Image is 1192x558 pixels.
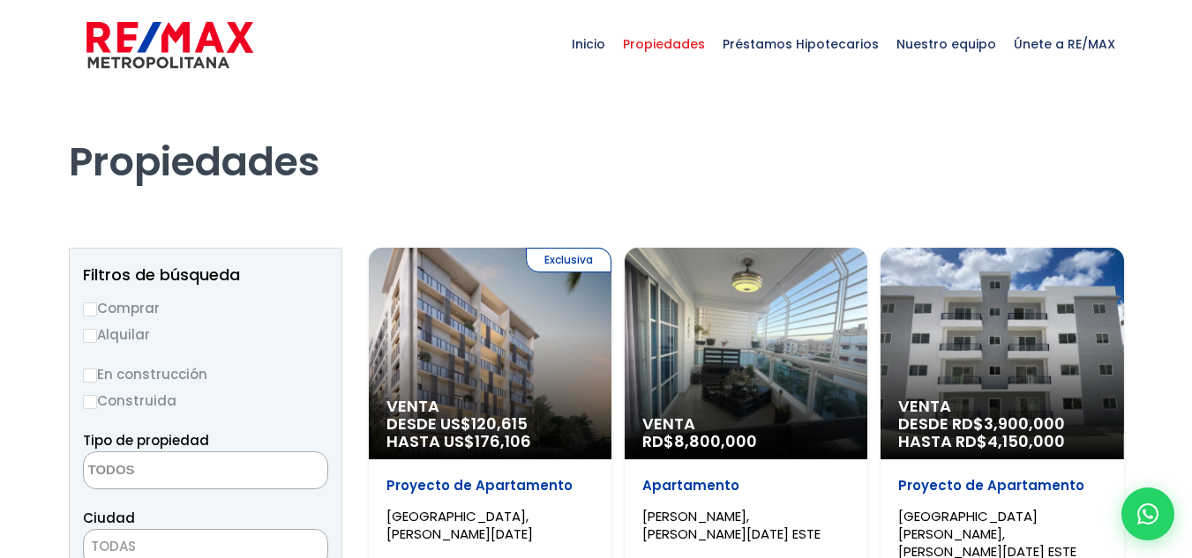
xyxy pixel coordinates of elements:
h2: Filtros de búsqueda [83,266,328,284]
span: DESDE RD$ [898,415,1106,450]
span: Exclusiva [526,248,611,272]
label: En construcción [83,363,328,385]
input: Alquilar [83,329,97,343]
textarea: Search [84,452,255,490]
input: Comprar [83,302,97,316]
span: Ciudad [83,509,135,527]
span: [GEOGRAPHIC_DATA], [PERSON_NAME][DATE] [386,507,533,543]
span: Venta [642,415,850,433]
span: HASTA RD$ [898,433,1106,450]
span: Tipo de propiedad [83,431,209,450]
span: Inicio [563,18,614,71]
span: DESDE US$ [386,415,594,450]
span: Venta [898,398,1106,415]
label: Alquilar [83,324,328,346]
p: Proyecto de Apartamento [898,477,1106,495]
span: Nuestro equipo [888,18,1005,71]
span: Únete a RE/MAX [1005,18,1124,71]
span: RD$ [642,430,757,452]
span: 4,150,000 [987,430,1065,452]
span: Propiedades [614,18,714,71]
span: Préstamos Hipotecarios [714,18,888,71]
p: Proyecto de Apartamento [386,477,594,495]
span: [PERSON_NAME], [PERSON_NAME][DATE] ESTE [642,507,821,543]
span: 3,900,000 [984,413,1065,435]
span: Venta [386,398,594,415]
span: 120,615 [471,413,528,435]
p: Apartamento [642,477,850,495]
span: HASTA US$ [386,433,594,450]
img: remax-metropolitana-logo [86,19,253,71]
span: TODAS [91,537,136,555]
input: En construcción [83,368,97,383]
h1: Propiedades [69,89,1124,186]
span: 176,106 [475,430,531,452]
input: Construida [83,395,97,409]
label: Comprar [83,297,328,319]
span: 8,800,000 [674,430,757,452]
label: Construida [83,390,328,412]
